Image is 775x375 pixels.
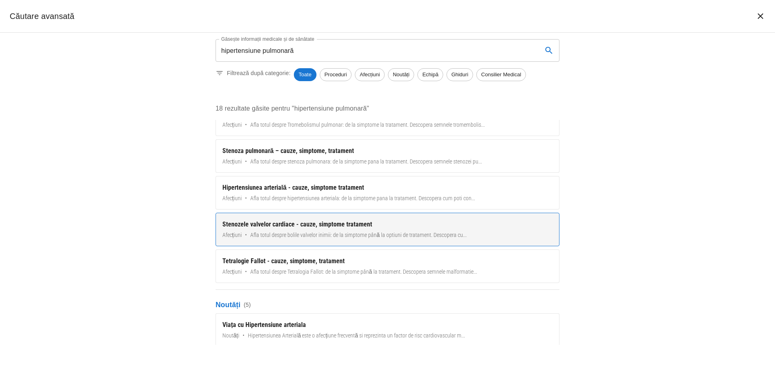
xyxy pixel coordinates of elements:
[222,231,242,239] span: Afecțiuni
[751,6,770,26] button: închide căutarea
[222,320,553,330] div: Viața cu Hipertensiune arteriala
[245,194,247,203] span: •
[222,146,553,156] div: Stenoza pulmonară – cauze, simptome, tratament
[250,121,485,129] span: Afla totul despre Tromebolismul pulmonar: de la simptome la tratament. Descopera semnele tromembo...
[222,183,553,193] div: Hipertensiunea arterială - cauze, simptome tratament
[539,41,559,60] button: search
[243,331,245,340] span: •
[418,71,443,79] span: Echipă
[320,71,352,79] span: Proceduri
[244,301,251,309] span: ( 5 )
[216,313,559,347] a: Viața cu Hipertensiune arterialaNoutăți•Hipertensiunea Arterială este o afecțiune frecventă si re...
[222,157,242,166] span: Afecțiuni
[222,194,242,203] span: Afecțiuni
[245,231,247,239] span: •
[248,331,465,340] span: Hipertensiunea Arterială este o afecțiune frecventă si reprezinta un factor de risc cardiovascula...
[477,71,526,79] span: Consilier Medical
[216,176,559,209] a: Hipertensiunea arterială - cauze, simptome tratamentAfecțiuni•Afla totul despre hipertensiunea ar...
[216,104,559,113] p: 18 rezultate găsite pentru "hipertensiune pulmonară"
[216,213,559,246] a: Stenozele valvelor cardiace - cauze, simptome tratamentAfecțiuni•Afla totul despre bolile valvelo...
[250,157,482,166] span: Afla totul despre stenoza pulmonara: de la simptome pana la tratament. Descopera semnele stenozei...
[250,268,477,276] span: Afla totul despre Tetralogia Fallot: de la simptome până la tratament. Descopera semnele malforma...
[216,300,559,310] p: Noutăți
[245,121,247,129] span: •
[447,71,473,79] span: Ghiduri
[388,71,414,79] span: Noutăți
[216,139,559,173] a: Stenoza pulmonară – cauze, simptome, tratamentAfecțiuni•Afla totul despre stenoza pulmonara: de l...
[221,36,314,42] label: Găsește informații medicale și de sănătate
[245,268,247,276] span: •
[250,194,475,203] span: Afla totul despre hipertensiunea arteriala: de la simptome pana la tratament. Descopera cum poti ...
[250,231,467,239] span: Afla totul despre bolile valvelor inimii: de la simptome până la optiuni de tratament. Descopera ...
[222,331,239,340] span: Noutăți
[294,71,316,79] span: Toate
[216,249,559,283] a: Tetralogie Fallot - cauze, simptome, tratamentAfecțiuni•Afla totul despre Tetralogia Fallot: de l...
[294,68,316,81] div: Toate
[446,68,473,81] div: Ghiduri
[10,10,74,23] h2: Căutare avansată
[245,157,247,166] span: •
[222,121,242,129] span: Afecțiuni
[222,268,242,276] span: Afecțiuni
[222,256,553,266] div: Tetralogie Fallot - cauze, simptome, tratament
[222,220,553,229] div: Stenozele valvelor cardiace - cauze, simptome tratament
[417,68,443,81] div: Echipă
[388,68,414,81] div: Noutăți
[355,68,385,81] div: Afecțiuni
[476,68,526,81] div: Consilier Medical
[355,71,384,79] span: Afecțiuni
[320,68,352,81] div: Proceduri
[227,69,291,77] p: Filtrează după categorie:
[216,39,536,62] input: Introduceți un termen pentru căutare...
